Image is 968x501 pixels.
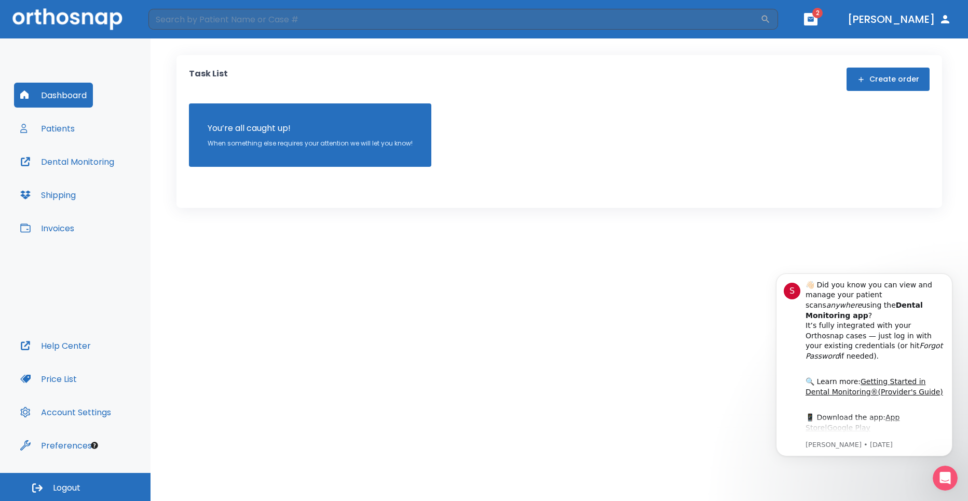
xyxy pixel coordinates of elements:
[90,441,99,450] div: Tooltip anchor
[14,433,98,458] button: Preferences
[847,68,930,91] button: Create order
[760,260,968,496] iframe: Intercom notifications message
[14,216,80,241] button: Invoices
[14,400,117,425] button: Account Settings
[933,466,958,491] iframe: Intercom live chat
[14,333,97,358] button: Help Center
[12,8,122,30] img: Orthosnap
[208,122,413,135] p: You’re all caught up!
[53,482,80,494] span: Logout
[14,116,81,141] button: Patients
[148,9,760,30] input: Search by Patient Name or Case #
[189,68,228,91] p: Task List
[14,83,93,108] button: Dashboard
[14,149,120,174] button: Dental Monitoring
[812,8,823,18] span: 2
[208,139,413,148] p: When something else requires your attention we will let you know!
[843,10,956,29] button: [PERSON_NAME]
[14,182,82,207] button: Shipping
[14,366,83,391] button: Price List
